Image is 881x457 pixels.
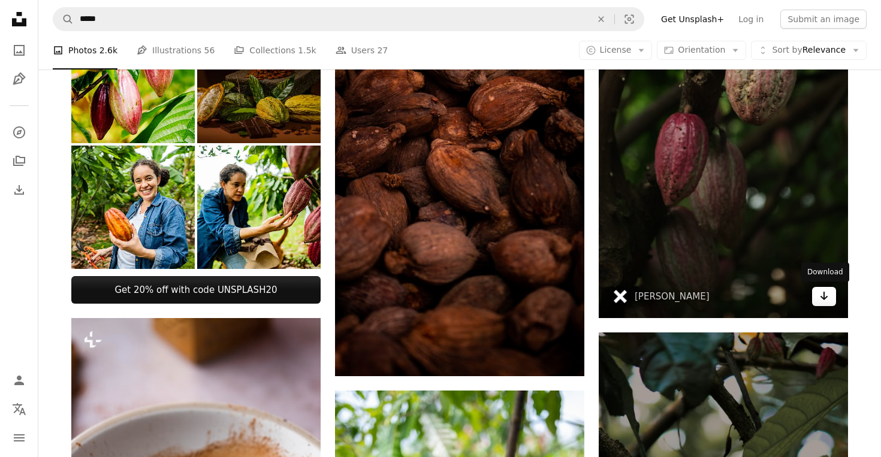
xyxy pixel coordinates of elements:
[7,397,31,421] button: Language
[812,287,836,306] a: Download
[204,44,215,57] span: 56
[780,10,867,29] button: Submit an image
[599,125,848,136] a: cacao fruits
[234,31,316,69] a: Collections 1.5k
[53,7,644,31] form: Find visuals sitewide
[731,10,771,29] a: Log in
[772,45,802,55] span: Sort by
[7,149,31,173] a: Collections
[377,44,388,57] span: 27
[635,290,710,302] a: [PERSON_NAME]
[7,120,31,144] a: Explore
[678,45,725,55] span: Orientation
[137,31,215,69] a: Illustrations 56
[801,263,849,282] div: Download
[600,45,632,55] span: License
[71,146,195,269] img: Portrait of a female farmer harvesting cocoa pods on a farm
[7,7,31,34] a: Home — Unsplash
[7,426,31,450] button: Menu
[71,20,195,143] img: Fresh Cacao Fruit Growing in Hawaii
[654,10,731,29] a: Get Unsplash+
[197,146,321,269] img: Female farmer harvesting cocoa pods on a farm
[7,67,31,91] a: Illustrations
[197,20,321,143] img: Still life of tropical fruits on a dark background.
[772,44,846,56] span: Relevance
[579,41,653,60] button: License
[615,8,644,31] button: Visual search
[71,276,321,304] a: Get 20% off with code UNSPLASH20
[7,178,31,202] a: Download History
[751,41,867,60] button: Sort byRelevance
[7,368,31,392] a: Log in / Sign up
[298,44,316,57] span: 1.5k
[335,149,584,159] a: brown and black round fruit
[611,287,630,306] img: Go to Ly Le Minh's profile
[53,8,74,31] button: Search Unsplash
[7,38,31,62] a: Photos
[588,8,614,31] button: Clear
[657,41,746,60] button: Orientation
[336,31,388,69] a: Users 27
